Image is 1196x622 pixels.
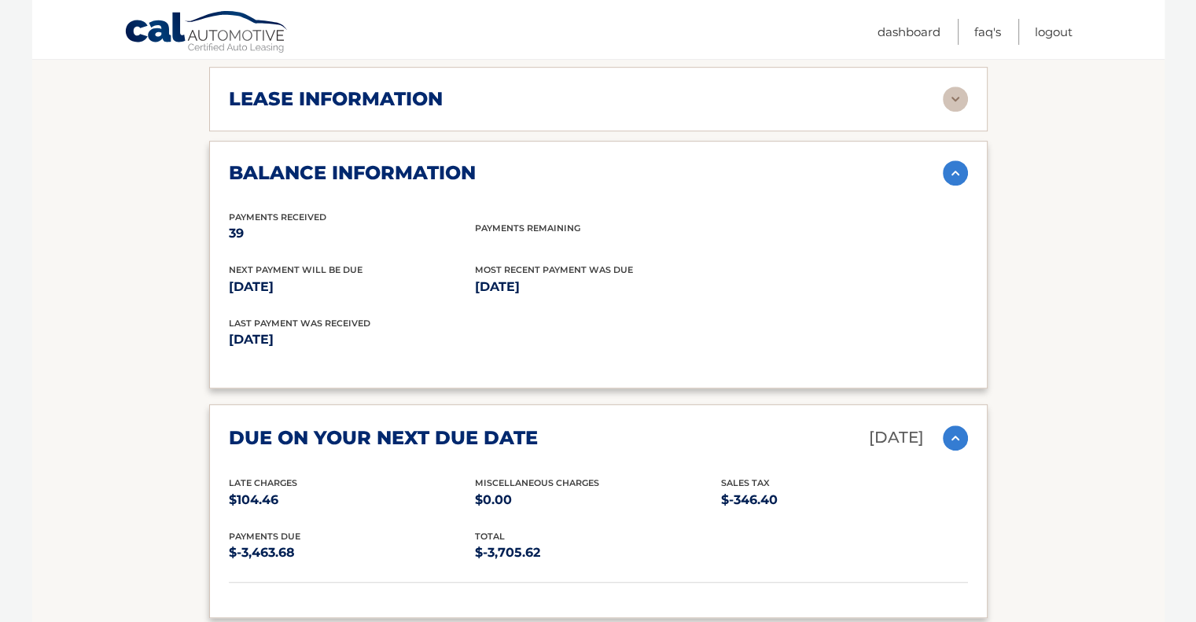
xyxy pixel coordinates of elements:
[943,86,968,112] img: accordion-rest.svg
[475,264,633,275] span: Most Recent Payment Was Due
[124,10,289,56] a: Cal Automotive
[229,264,362,275] span: Next Payment will be due
[475,489,721,511] p: $0.00
[229,212,326,223] span: Payments Received
[974,19,1001,45] a: FAQ's
[229,161,476,185] h2: balance information
[943,160,968,186] img: accordion-active.svg
[475,531,505,542] span: total
[869,424,924,451] p: [DATE]
[229,223,475,245] p: 39
[475,542,721,564] p: $-3,705.62
[229,531,300,542] span: Payments Due
[878,19,940,45] a: Dashboard
[721,489,967,511] p: $-346.40
[229,426,538,450] h2: due on your next due date
[229,542,475,564] p: $-3,463.68
[475,477,599,488] span: Miscellaneous Charges
[229,477,297,488] span: Late Charges
[1035,19,1073,45] a: Logout
[229,276,475,298] p: [DATE]
[721,477,770,488] span: Sales Tax
[229,329,598,351] p: [DATE]
[229,489,475,511] p: $104.46
[943,425,968,451] img: accordion-active.svg
[229,87,443,111] h2: lease information
[229,318,370,329] span: Last Payment was received
[475,276,721,298] p: [DATE]
[475,223,580,234] span: Payments Remaining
